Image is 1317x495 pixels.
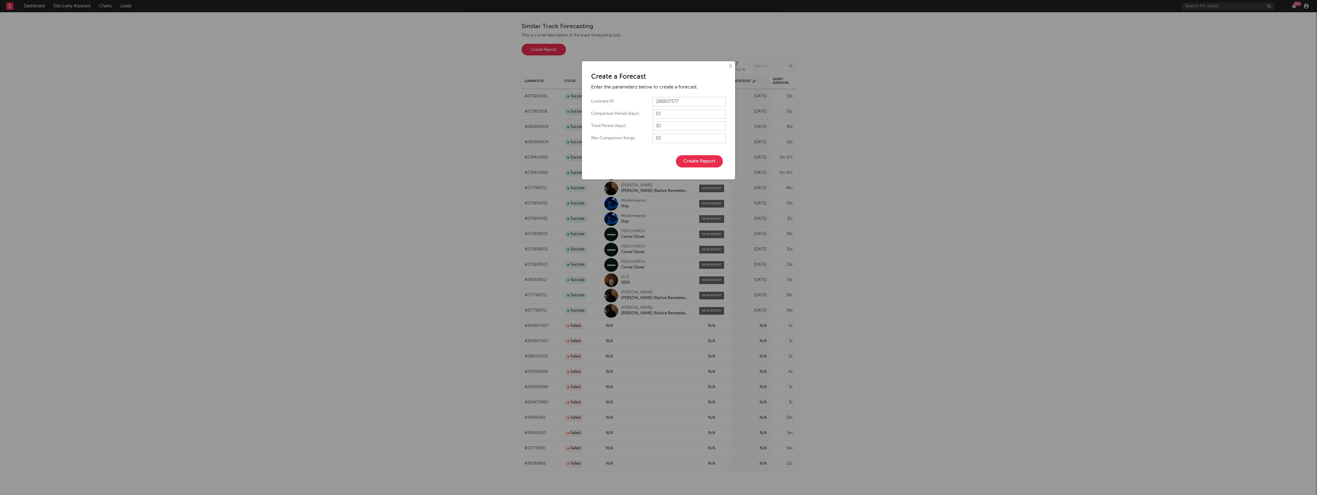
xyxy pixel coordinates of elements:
label: Luminate ID: [591,98,652,105]
h1: Create a Forecast [591,73,726,81]
div: Enter the parameters below to create a forecast. [591,84,726,91]
button: Create Report [676,155,723,167]
label: Max Comparison Songs: [591,135,652,142]
label: Comparison Period (days): [591,110,652,118]
label: Total Period (days): [591,122,652,130]
button: × [727,63,734,69]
